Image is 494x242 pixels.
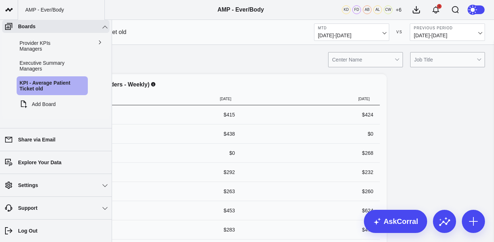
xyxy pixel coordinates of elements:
button: Add Board [17,96,56,112]
a: Log Out [2,224,109,237]
p: Share via Email [18,137,56,143]
div: FD [352,5,361,14]
div: $268 [362,149,373,157]
div: $415 [224,111,235,118]
b: Previous Period [414,26,481,30]
p: Settings [18,182,38,188]
span: Provider KPIs Managers [20,40,51,52]
div: $283 [224,226,235,233]
div: $624 [362,207,373,214]
a: AskCorral [364,210,427,233]
div: $438 [224,130,235,137]
div: $263 [224,188,235,195]
div: $470 [362,226,373,233]
div: KD [342,5,351,14]
span: Executive Summary Managers [20,60,64,72]
p: Log Out [18,228,38,234]
a: Provider KPIs Managers [20,40,73,52]
div: $453 [224,207,235,214]
b: MTD [318,26,385,30]
span: [DATE] - [DATE] [318,33,385,38]
div: CW [384,5,392,14]
a: Executive Summary Managers [20,60,76,72]
div: $232 [362,169,373,176]
div: $0 [368,130,373,137]
button: +6 [394,5,403,14]
div: $260 [362,188,373,195]
th: [DATE] [103,93,241,105]
div: VS [393,30,406,34]
div: Average Patient Ticket (Providers - Weekly) [31,81,150,88]
button: Previous Period[DATE]-[DATE] [410,24,485,41]
a: AMP - Ever/Body [218,7,264,13]
div: 1 [437,4,442,9]
span: KPI - Average Patient Ticket old [20,80,70,92]
div: AB [363,5,371,14]
th: [DATE] [241,93,380,105]
span: + 6 [396,7,401,12]
a: KPI - Average Patient Ticket old [20,80,76,92]
span: [DATE] - [DATE] [414,33,481,38]
p: Support [18,205,38,211]
div: $292 [224,169,235,176]
div: $0 [229,149,235,157]
p: Boards [18,24,35,29]
p: Explore Your Data [18,160,61,165]
div: AL [373,5,382,14]
div: $424 [362,111,373,118]
button: MTD[DATE]-[DATE] [314,24,389,41]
